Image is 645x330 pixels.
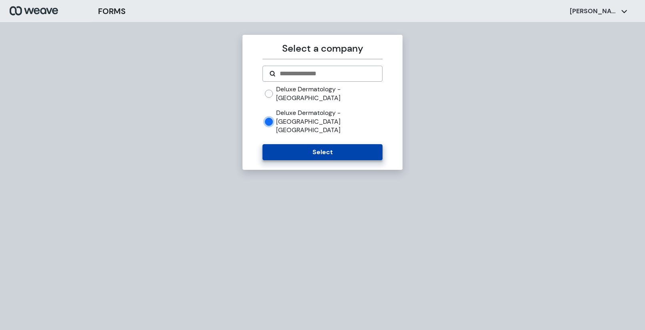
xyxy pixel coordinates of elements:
[262,41,382,56] p: Select a company
[279,69,375,78] input: Search
[276,109,382,135] label: Deluxe Dermatology - [GEOGRAPHIC_DATA] [GEOGRAPHIC_DATA]
[570,7,618,16] p: [PERSON_NAME]
[98,5,126,17] h3: FORMS
[276,85,382,102] label: Deluxe Dermatology - [GEOGRAPHIC_DATA]
[262,144,382,160] button: Select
